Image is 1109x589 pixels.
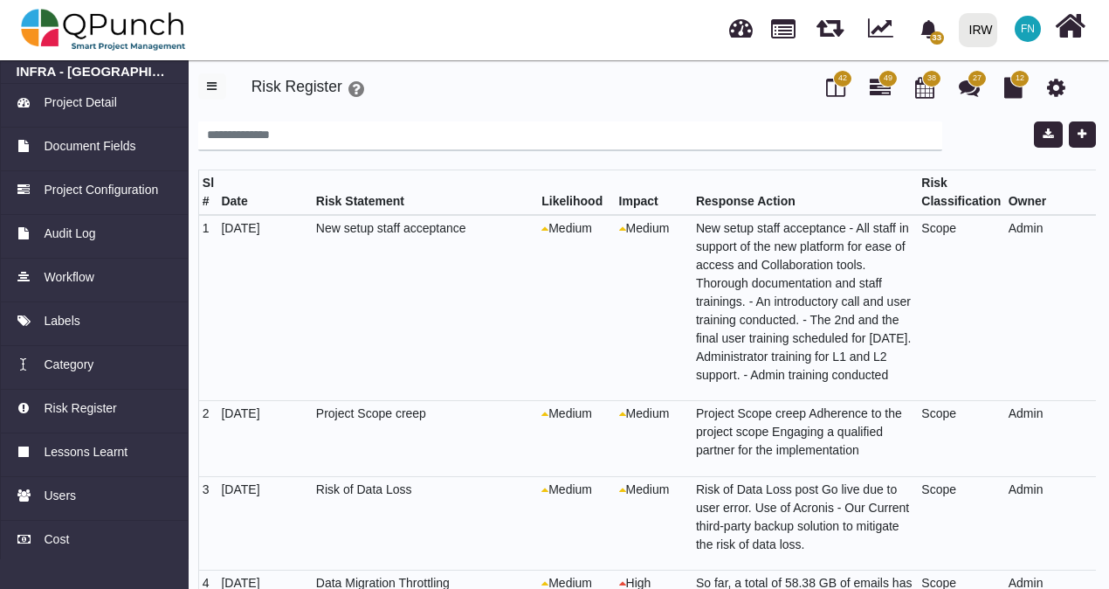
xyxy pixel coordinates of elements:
[1021,24,1035,34] span: FN
[316,219,534,238] p: New setup staff acceptance
[198,476,217,570] td: 3
[619,192,689,211] div: Impact
[927,73,936,85] span: 38
[969,15,993,45] div: IRW
[696,405,914,460] p: Project Scope creep Adherence to the project scope Engaging a qualified partner for the implement...
[1009,481,1096,499] p: Admin
[348,80,364,103] a: Help
[316,481,534,499] p: Risk of Data Loss
[959,77,980,98] i: Punch Discussion
[915,77,934,98] i: Calendar
[251,73,342,97] h5: Risk Register
[1004,77,1023,98] i: Document Library
[221,405,308,423] p: [DATE]
[44,268,93,287] span: Workflow
[870,77,891,98] i: Gantt
[973,73,982,85] span: 27
[838,73,847,85] span: 42
[930,31,944,45] span: 33
[541,219,611,238] p: Medium
[1016,73,1024,85] span: 12
[221,219,308,238] p: [DATE]
[1004,1,1051,57] a: FN
[44,443,127,461] span: Lessons Learnt
[44,181,158,199] span: Project Configuration
[951,1,1004,59] a: IRW
[884,73,892,85] span: 49
[696,481,914,554] p: Risk of Data Loss post Go live due to user error. Use of Acronis - Our Current third-party backup...
[918,401,1004,476] td: Scope
[619,481,689,499] p: Medium
[870,84,891,98] a: 49
[1009,192,1096,211] div: Owner
[198,401,217,476] td: 2
[541,405,611,423] p: Medium
[619,219,689,238] p: Medium
[44,399,116,418] span: Risk Register
[221,481,308,499] p: [DATE]
[1015,16,1041,42] span: Francis Ndichu
[316,405,534,423] p: Project Scope creep
[696,192,914,211] div: Response Action
[17,64,173,80] h6: INFRA - Sudan Google
[316,192,534,211] div: Risk Statement
[918,215,1004,401] td: Scope
[1055,10,1085,43] i: Home
[44,356,93,374] span: Category
[203,174,214,211] div: Sl #
[859,1,909,59] div: Dynamic Report
[541,481,611,499] p: Medium
[44,530,69,549] span: Cost
[619,405,689,423] p: Medium
[816,9,844,38] span: Releases
[771,11,796,38] span: Projects
[44,94,116,112] span: Project Detail
[909,1,952,56] a: bell fill33
[921,174,1001,211] div: Risk Classification
[541,192,611,211] div: Likelihood
[17,64,173,80] a: INFRA - [GEOGRAPHIC_DATA] Google
[198,215,217,401] td: 1
[1009,405,1096,423] p: Admin
[826,77,845,98] i: Board
[44,137,135,156] span: Document Fields
[696,219,914,385] p: New setup staff acceptance - All staff in support of the new platform for ease of access and Coll...
[21,3,186,56] img: qpunch-sp.fa6292f.png
[918,476,1004,570] td: Scope
[44,312,79,330] span: Labels
[221,192,308,211] div: Date
[44,487,76,505] span: Users
[913,13,944,45] div: Notification
[44,225,95,243] span: Audit Log
[1009,219,1096,238] p: Admin
[920,20,938,38] svg: bell fill
[729,10,753,37] span: Dashboard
